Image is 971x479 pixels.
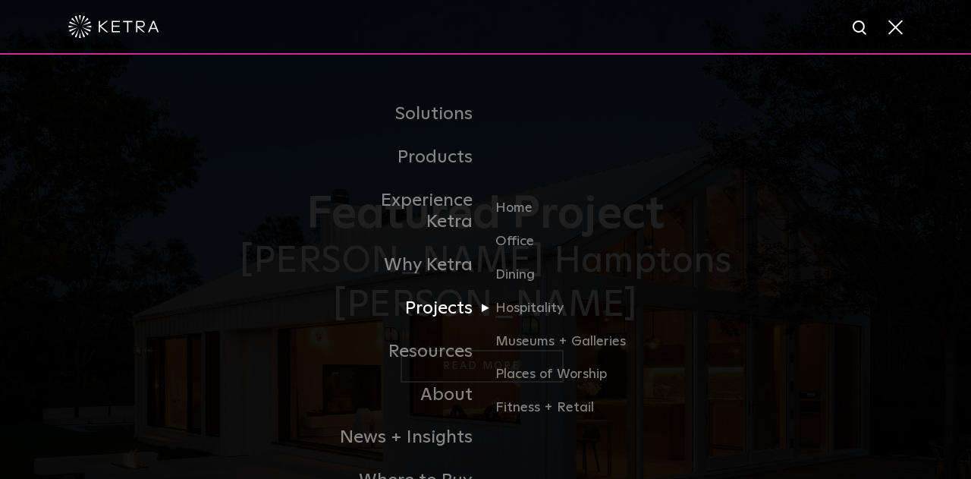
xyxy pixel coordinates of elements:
a: Home [495,198,641,232]
img: ketra-logo-2019-white [68,15,159,38]
a: Solutions [330,93,485,136]
a: News + Insights [330,416,485,459]
a: Products [330,136,485,179]
img: search icon [851,19,870,38]
a: Resources [330,330,485,373]
a: Why Ketra [330,244,485,287]
a: Office [495,231,641,264]
a: Hospitality [495,298,641,331]
a: Dining [495,264,641,298]
a: Museums + Galleries [495,331,641,364]
a: Places of Worship [495,364,641,398]
a: About [330,373,485,417]
a: Experience Ketra [330,179,485,244]
a: Fitness + Retail [495,397,641,419]
a: Projects [330,287,485,330]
